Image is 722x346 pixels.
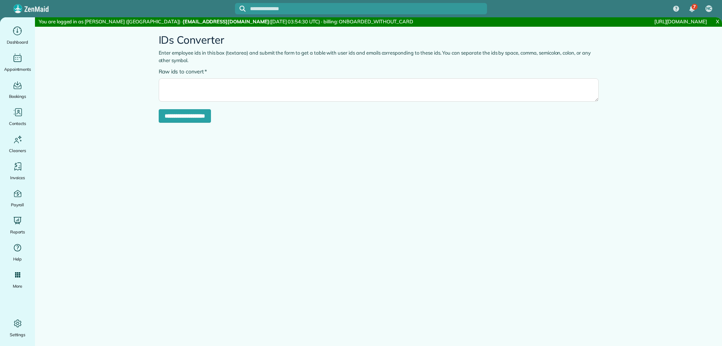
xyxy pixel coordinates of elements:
span: NC [706,6,712,12]
span: Reports [10,228,25,236]
a: Settings [3,317,32,338]
h2: IDs Converter [159,34,599,46]
svg: Focus search [240,6,246,12]
a: Invoices [3,160,32,181]
span: Cleaners [9,147,26,154]
a: Payroll [3,187,32,209]
a: X [713,17,722,26]
span: Appointments [4,66,31,73]
span: Payroll [11,201,24,209]
span: Invoices [10,174,25,181]
a: [URL][DOMAIN_NAME] [654,18,707,24]
a: Dashboard [3,25,32,46]
a: Contacts [3,106,32,127]
span: Settings [10,331,26,338]
div: You are logged in as [PERSON_NAME] ([GEOGRAPHIC_DATA]) · ([DATE] 03:54:30 UTC) · billing: ONBOARD... [35,17,484,27]
div: 7 unread notifications [684,1,700,17]
span: Bookings [9,93,26,100]
a: Help [3,242,32,263]
span: Contacts [9,120,26,127]
span: Dashboard [7,38,28,46]
button: Focus search [235,6,246,12]
a: Appointments [3,52,32,73]
span: 7 [693,4,696,10]
a: Cleaners [3,133,32,154]
p: Enter employee ids in this box (textarea) and submit the form to get a table with user ids and em... [159,49,599,64]
span: More [13,282,22,290]
span: Help [13,255,22,263]
strong: [EMAIL_ADDRESS][DOMAIN_NAME] [183,18,269,24]
label: Raw ids to convert [159,68,207,75]
a: Reports [3,215,32,236]
a: Bookings [3,79,32,100]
